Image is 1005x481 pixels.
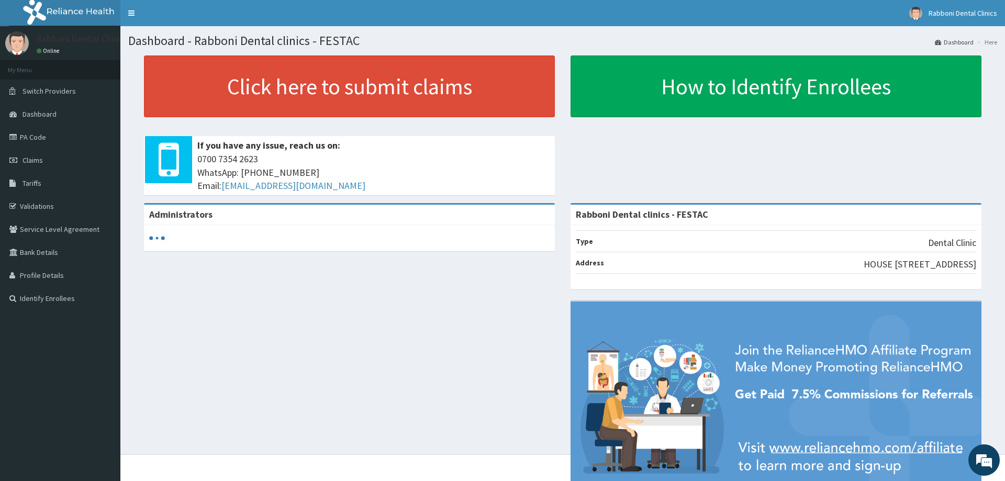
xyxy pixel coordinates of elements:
[5,31,29,55] img: User Image
[576,237,593,246] b: Type
[909,7,922,20] img: User Image
[221,180,365,192] a: [EMAIL_ADDRESS][DOMAIN_NAME]
[149,230,165,246] svg: audio-loading
[23,86,76,96] span: Switch Providers
[128,34,997,48] h1: Dashboard - Rabboni Dental clinics - FESTAC
[37,34,128,43] p: Rabboni Dental Clinics
[571,55,981,117] a: How to Identify Enrollees
[929,8,997,18] span: Rabboni Dental Clinics
[144,55,555,117] a: Click here to submit claims
[864,258,976,271] p: HOUSE [STREET_ADDRESS]
[149,208,213,220] b: Administrators
[37,47,62,54] a: Online
[197,152,550,193] span: 0700 7354 2623 WhatsApp: [PHONE_NUMBER] Email:
[576,208,708,220] strong: Rabboni Dental clinics - FESTAC
[197,139,340,151] b: If you have any issue, reach us on:
[23,155,43,165] span: Claims
[928,236,976,250] p: Dental Clinic
[975,38,997,47] li: Here
[23,178,41,188] span: Tariffs
[576,258,604,267] b: Address
[935,38,974,47] a: Dashboard
[23,109,57,119] span: Dashboard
